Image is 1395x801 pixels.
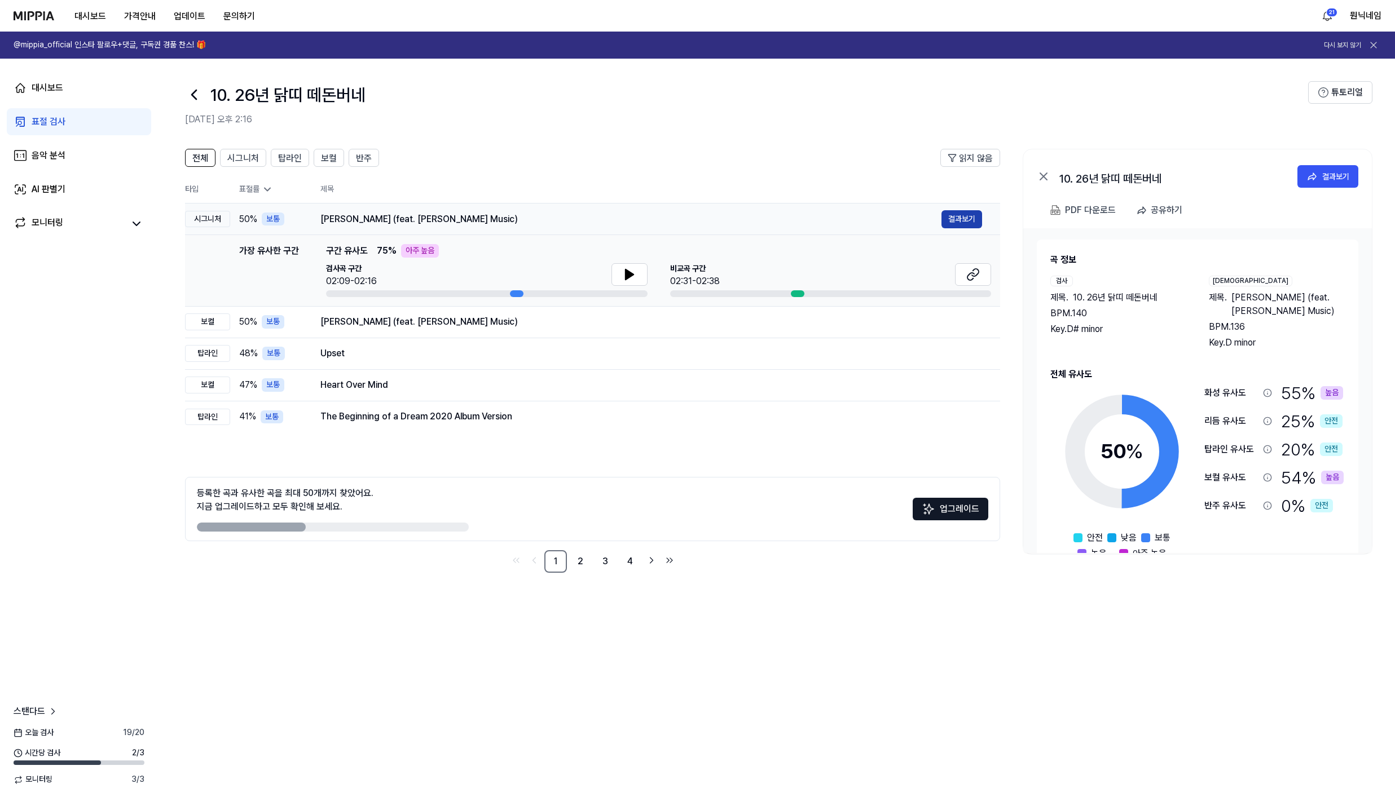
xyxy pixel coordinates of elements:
div: 음악 분석 [32,149,65,162]
div: AI 판별기 [32,183,65,196]
span: 아주 높음 [1133,547,1167,560]
button: 보컬 [314,149,344,167]
button: 다시 보지 않기 [1324,41,1361,50]
div: 안전 [1310,499,1333,512]
h2: [DATE] 오후 2:16 [185,113,1308,126]
a: 4 [619,550,641,573]
div: 화성 유사도 [1204,386,1258,400]
h2: 곡 정보 [1050,253,1345,267]
a: 1 [544,550,567,573]
span: 높음 [1091,547,1107,560]
div: PDF 다운로드 [1065,203,1116,218]
button: 튜토리얼 [1308,81,1372,104]
button: 업데이트 [165,5,214,28]
nav: pagination [185,550,1000,573]
div: 모니터링 [32,216,63,232]
div: 높음 [1321,471,1344,484]
span: 제목 . [1209,291,1227,318]
div: 20 % [1281,437,1343,461]
div: 검사 [1050,276,1073,286]
div: 높음 [1321,386,1343,400]
a: Go to next page [644,552,659,568]
span: 제목 . [1050,291,1068,304]
div: 가장 유사한 구간 [239,244,299,297]
img: 알림 [1321,9,1334,23]
div: 0 % [1281,494,1333,517]
div: [PERSON_NAME] (feat. [PERSON_NAME] Music) [320,315,982,329]
span: % [1125,439,1143,463]
span: 시간당 검사 [14,747,60,759]
span: 반주 [356,152,372,165]
span: 48 % [239,347,258,360]
div: 보통 [262,378,284,392]
span: 75 % [377,244,397,258]
span: 읽지 않음 [959,152,993,165]
div: 표절 검사 [32,115,65,129]
img: PDF Download [1050,205,1060,215]
span: 스탠다드 [14,705,45,718]
a: Go to last page [662,552,677,568]
div: 10. 26년 닭띠 떼돈버네 [1059,170,1285,183]
a: Go to previous page [526,552,542,568]
div: 공유하기 [1151,203,1182,218]
div: 55 % [1281,381,1343,405]
div: 리듬 유사도 [1204,414,1258,428]
div: 25 % [1281,409,1343,433]
button: 탑라인 [271,149,309,167]
button: 읽지 않음 [940,149,1000,167]
span: 50 % [239,213,257,226]
a: 3 [594,550,617,573]
div: 안전 [1320,442,1343,456]
div: 보통 [261,410,283,424]
a: 대시보드 [7,74,151,101]
span: 41 % [239,410,256,423]
span: 50 % [239,315,257,329]
div: 탑라인 유사도 [1204,442,1258,456]
span: 검사곡 구간 [326,263,377,275]
h2: 전체 유사도 [1050,368,1345,381]
span: 2 / 3 [132,747,144,759]
div: BPM. 136 [1209,320,1345,334]
h1: 10. 26년 닭띠 떼돈버네 [210,83,366,107]
button: 결과보기 [941,210,982,228]
th: 타입 [185,176,230,203]
div: 21 [1326,8,1337,17]
div: 보통 [262,347,285,360]
span: 비교곡 구간 [670,263,720,275]
button: 반주 [349,149,379,167]
a: 모니터링 [14,216,124,232]
span: 보컬 [321,152,337,165]
button: 알림21 [1318,7,1336,25]
div: Heart Over Mind [320,378,982,392]
div: 표절률 [239,184,302,195]
div: 반주 유사도 [1204,499,1258,512]
span: 10. 26년 닭띠 떼돈버네 [1073,291,1158,304]
div: 02:09-02:16 [326,275,377,288]
th: 제목 [320,176,1000,203]
div: 보컬 [185,313,230,330]
span: 시그니처 [227,152,259,165]
button: 결과보기 [1297,165,1358,188]
button: 문의하기 [214,5,264,28]
a: 표절 검사 [7,108,151,135]
div: [DEMOGRAPHIC_DATA] [1209,276,1292,286]
a: 음악 분석 [7,142,151,169]
div: 보통 [262,213,284,226]
div: 아주 높음 [401,244,439,258]
div: 탑라인 [185,409,230,426]
div: 결과보기 [1322,170,1349,183]
span: 모니터링 [14,774,52,785]
span: 19 / 20 [123,727,144,738]
span: 보통 [1155,531,1170,545]
span: 47 % [239,378,257,392]
span: 오늘 검사 [14,727,54,738]
div: 등록한 곡과 유사한 곡을 최대 50개까지 찾았어요. 지금 업그레이드하고 모두 확인해 보세요. [197,486,373,514]
a: Go to first page [508,552,524,568]
span: [PERSON_NAME] (feat. [PERSON_NAME] Music) [1231,291,1345,318]
div: Key. D# minor [1050,322,1186,336]
span: 구간 유사도 [326,244,368,258]
span: 안전 [1087,531,1103,545]
div: The Beginning of a Dream 2020 Album Version [320,410,982,423]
